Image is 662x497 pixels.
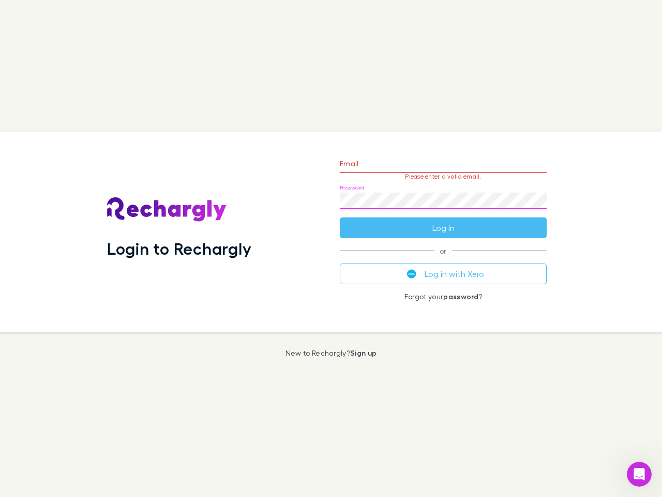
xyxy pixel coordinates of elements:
[340,293,547,301] p: Forgot your ?
[627,462,652,487] iframe: Intercom live chat
[340,264,547,284] button: Log in with Xero
[107,239,251,258] h1: Login to Rechargly
[285,349,377,357] p: New to Rechargly?
[443,292,478,301] a: password
[107,197,227,222] img: Rechargly's Logo
[407,269,416,279] img: Xero's logo
[350,348,377,357] a: Sign up
[340,217,547,238] button: Log in
[340,251,547,251] span: or
[340,184,364,192] label: Password
[340,173,547,180] p: Please enter a valid email.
